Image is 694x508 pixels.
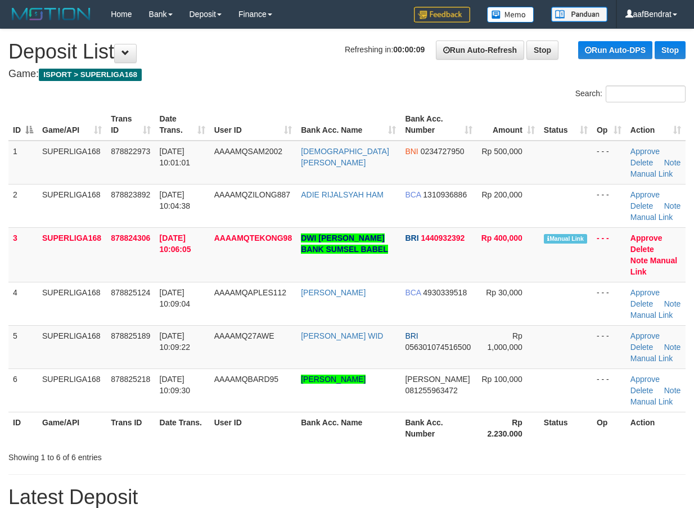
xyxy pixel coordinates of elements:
th: Bank Acc. Number: activate to sort column ascending [400,109,476,141]
th: ID [8,412,38,444]
a: ADIE RIJALSYAH HAM [301,190,384,199]
th: Rp 2.230.000 [477,412,539,444]
span: Copy 4930339518 to clipboard [423,288,467,297]
span: [DATE] 10:09:04 [160,288,191,308]
span: Copy 1440932392 to clipboard [421,233,465,242]
strong: 00:00:09 [393,45,425,54]
a: [DEMOGRAPHIC_DATA][PERSON_NAME] [301,147,389,167]
a: Note [664,201,681,210]
a: Delete [630,299,653,308]
td: SUPERLIGA168 [38,368,106,412]
span: 878825124 [111,288,150,297]
a: Manual Link [630,397,673,406]
th: ID: activate to sort column descending [8,109,38,141]
span: AAAAMQAPLES112 [214,288,286,297]
th: Amount: activate to sort column ascending [477,109,539,141]
a: Run Auto-Refresh [436,41,524,60]
a: Stop [526,41,558,60]
td: - - - [592,227,626,282]
td: SUPERLIGA168 [38,184,106,227]
img: Feedback.jpg [414,7,470,23]
td: 1 [8,141,38,185]
td: 4 [8,282,38,325]
a: Approve [630,288,660,297]
th: User ID [210,412,296,444]
a: Note [664,386,681,395]
span: [DATE] 10:01:01 [160,147,191,167]
span: AAAAMQZILONG887 [214,190,290,199]
span: [DATE] 10:09:22 [160,331,191,352]
th: Date Trans. [155,412,210,444]
a: Approve [630,375,660,384]
td: 6 [8,368,38,412]
a: Note [630,256,648,265]
td: 2 [8,184,38,227]
td: - - - [592,282,626,325]
span: Rp 200,000 [481,190,522,199]
a: Manual Link [630,169,673,178]
span: BCA [405,288,421,297]
td: SUPERLIGA168 [38,227,106,282]
a: Delete [630,245,654,254]
a: Approve [630,233,663,242]
span: 878825218 [111,375,150,384]
a: Manual Link [630,311,673,320]
span: BRI [405,233,418,242]
div: Showing 1 to 6 of 6 entries [8,447,281,463]
td: 5 [8,325,38,368]
th: Op: activate to sort column ascending [592,109,626,141]
input: Search: [606,86,686,102]
span: [DATE] 10:04:38 [160,190,191,210]
a: Delete [630,343,653,352]
span: Rp 1,000,000 [488,331,522,352]
a: Note [664,299,681,308]
span: [DATE] 10:09:30 [160,375,191,395]
a: DWI [PERSON_NAME] BANK SUMSEL BABEL [301,233,388,254]
span: Rp 500,000 [481,147,522,156]
span: AAAAMQTEKONG98 [214,233,292,242]
img: Button%20Memo.svg [487,7,534,23]
th: Action [626,412,686,444]
th: Status: activate to sort column ascending [539,109,592,141]
img: MOTION_logo.png [8,6,94,23]
th: Status [539,412,592,444]
h4: Game: [8,69,686,80]
h1: Deposit List [8,41,686,63]
td: SUPERLIGA168 [38,141,106,185]
span: AAAAMQ27AWE [214,331,274,340]
td: SUPERLIGA168 [38,325,106,368]
a: Manual Link [630,256,677,276]
a: Stop [655,41,686,59]
a: Delete [630,386,653,395]
span: [PERSON_NAME] [405,375,470,384]
a: Approve [630,190,660,199]
span: Rp 30,000 [486,288,522,297]
span: Manually Linked [544,234,587,244]
a: [PERSON_NAME] [301,375,366,384]
span: Copy 0234727950 to clipboard [421,147,465,156]
th: Bank Acc. Number [400,412,476,444]
span: Rp 100,000 [481,375,522,384]
a: Approve [630,331,660,340]
a: Note [664,343,681,352]
a: Manual Link [630,354,673,363]
td: - - - [592,325,626,368]
a: [PERSON_NAME] [301,288,366,297]
span: 878822973 [111,147,150,156]
span: Refreshing in: [345,45,425,54]
th: Bank Acc. Name [296,412,400,444]
span: Copy 1310936886 to clipboard [423,190,467,199]
span: [DATE] 10:06:05 [160,233,191,254]
td: - - - [592,368,626,412]
th: Game/API: activate to sort column ascending [38,109,106,141]
th: Op [592,412,626,444]
span: 878824306 [111,233,150,242]
span: 878825189 [111,331,150,340]
span: AAAAMQBARD95 [214,375,278,384]
span: Copy 081255963472 to clipboard [405,386,457,395]
th: Trans ID [106,412,155,444]
label: Search: [575,86,686,102]
span: BCA [405,190,421,199]
th: User ID: activate to sort column ascending [210,109,296,141]
th: Action: activate to sort column ascending [626,109,686,141]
